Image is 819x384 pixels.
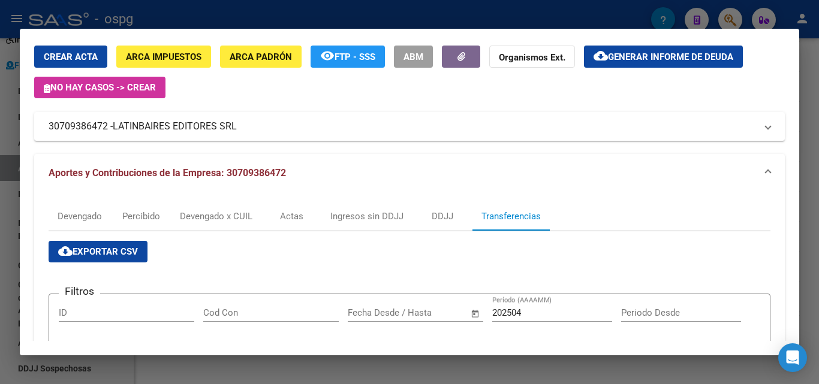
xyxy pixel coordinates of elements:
[499,52,565,63] strong: Organismos Ext.
[335,52,375,62] span: FTP - SSS
[34,46,107,68] button: Crear Acta
[489,46,575,68] button: Organismos Ext.
[230,52,292,62] span: ARCA Padrón
[59,285,100,298] h3: Filtros
[113,119,237,134] span: LATINBAIRES EDITORES SRL
[778,343,807,372] div: Open Intercom Messenger
[220,46,302,68] button: ARCA Padrón
[58,246,138,257] span: Exportar CSV
[122,210,160,223] div: Percibido
[58,210,102,223] div: Devengado
[34,112,785,141] mat-expansion-panel-header: 30709386472 -LATINBAIRES EDITORES SRL
[49,167,286,179] span: Aportes y Contribuciones de la Empresa: 30709386472
[584,46,743,68] button: Generar informe de deuda
[404,52,423,62] span: ABM
[280,210,303,223] div: Actas
[330,210,404,223] div: Ingresos sin DDJJ
[126,52,201,62] span: ARCA Impuestos
[394,46,433,68] button: ABM
[34,154,785,192] mat-expansion-panel-header: Aportes y Contribuciones de la Empresa: 30709386472
[608,52,733,62] span: Generar informe de deuda
[180,210,252,223] div: Devengado x CUIL
[34,77,165,98] button: No hay casos -> Crear
[311,46,385,68] button: FTP - SSS
[594,49,608,63] mat-icon: cloud_download
[116,46,211,68] button: ARCA Impuestos
[49,241,147,262] button: Exportar CSV
[44,82,156,93] span: No hay casos -> Crear
[49,119,756,134] mat-panel-title: 30709386472 -
[407,307,465,318] input: Fecha fin
[469,307,483,320] button: Open calendar
[58,244,73,258] mat-icon: cloud_download
[320,49,335,63] mat-icon: remove_red_eye
[432,210,453,223] div: DDJJ
[348,307,396,318] input: Fecha inicio
[44,52,98,62] span: Crear Acta
[481,210,541,223] div: Transferencias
